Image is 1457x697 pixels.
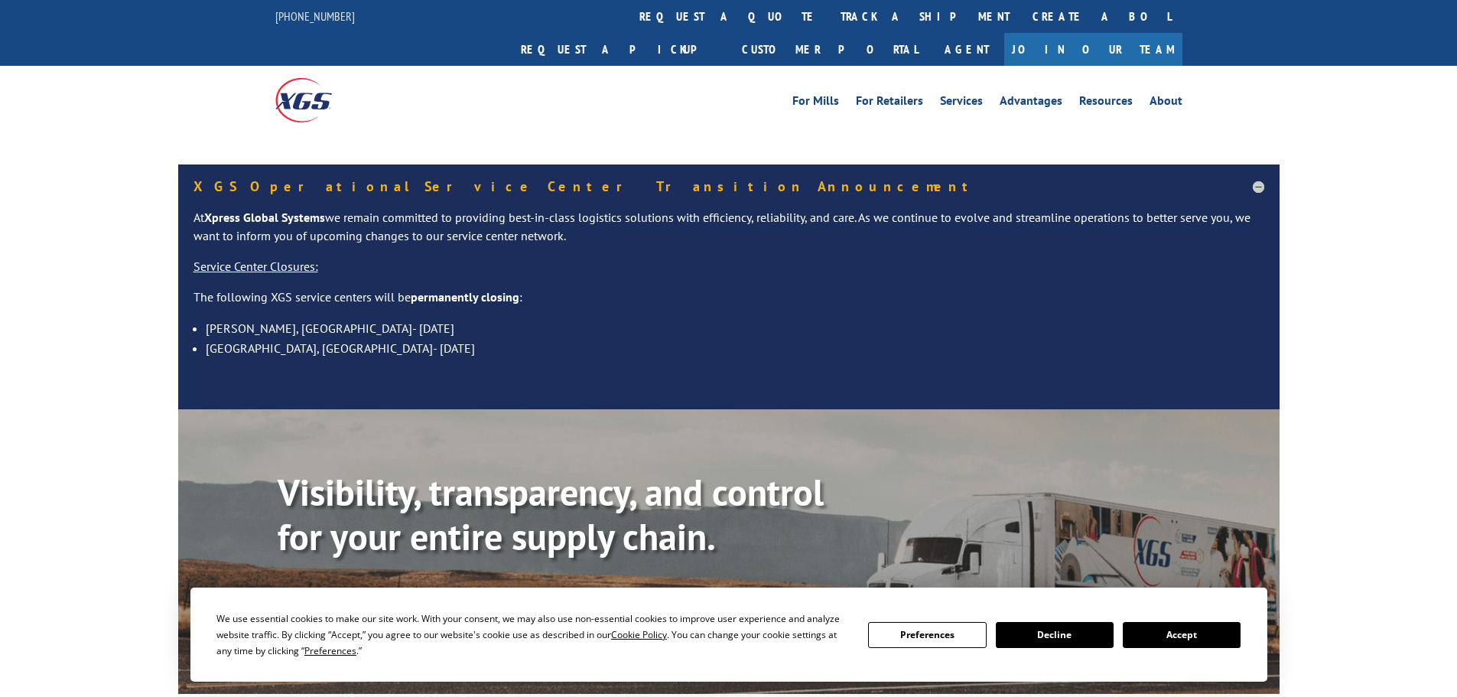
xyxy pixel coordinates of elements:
[1123,622,1241,648] button: Accept
[190,588,1267,682] div: Cookie Consent Prompt
[411,289,519,305] strong: permanently closing
[278,468,824,560] b: Visibility, transparency, and control for your entire supply chain.
[206,338,1264,358] li: [GEOGRAPHIC_DATA], [GEOGRAPHIC_DATA]- [DATE]
[1079,95,1133,112] a: Resources
[1004,33,1182,66] a: Join Our Team
[194,180,1264,194] h5: XGS Operational Service Center Transition Announcement
[509,33,730,66] a: Request a pickup
[204,210,325,225] strong: Xpress Global Systems
[868,622,986,648] button: Preferences
[1150,95,1182,112] a: About
[1000,95,1062,112] a: Advantages
[792,95,839,112] a: For Mills
[206,318,1264,338] li: [PERSON_NAME], [GEOGRAPHIC_DATA]- [DATE]
[194,209,1264,258] p: At we remain committed to providing best-in-class logistics solutions with efficiency, reliabilit...
[929,33,1004,66] a: Agent
[304,644,356,657] span: Preferences
[611,628,667,641] span: Cookie Policy
[194,259,318,274] u: Service Center Closures:
[730,33,929,66] a: Customer Portal
[194,288,1264,319] p: The following XGS service centers will be :
[996,622,1114,648] button: Decline
[940,95,983,112] a: Services
[856,95,923,112] a: For Retailers
[275,8,355,24] a: [PHONE_NUMBER]
[216,611,850,659] div: We use essential cookies to make our site work. With your consent, we may also use non-essential ...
